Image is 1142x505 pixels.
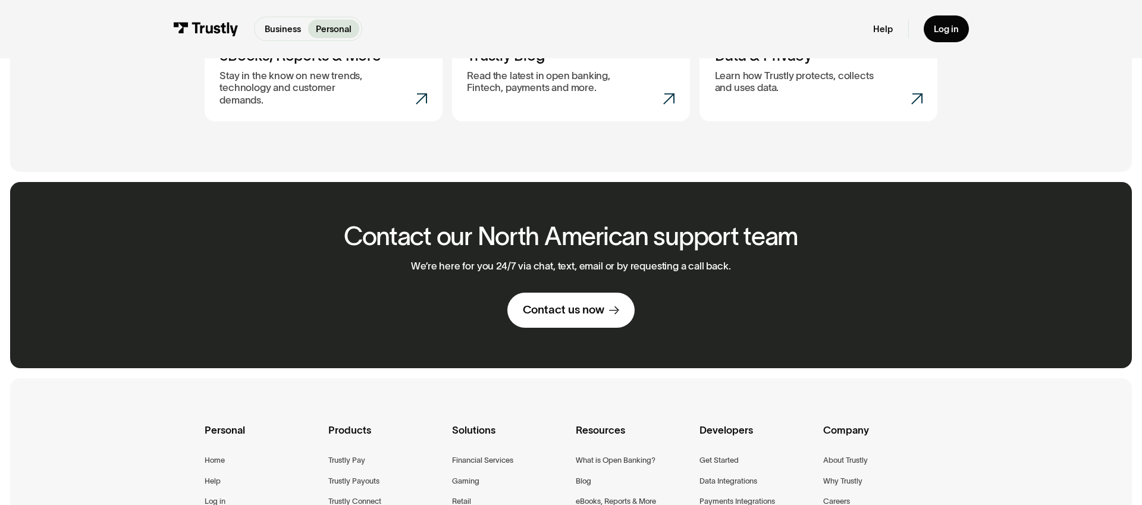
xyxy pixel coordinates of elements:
[934,23,959,34] div: Log in
[257,20,308,38] a: Business
[699,31,937,121] a: Data & PrivacyLearn how Trustly protects, collects and uses data.
[924,15,969,42] a: Log in
[699,475,757,488] a: Data Integrations
[452,475,479,488] a: Gaming
[873,23,893,34] a: Help
[699,454,739,467] a: Get Started
[328,454,365,467] a: Trustly Pay
[823,422,937,454] div: Company
[823,454,868,467] a: About Trustly
[715,70,876,94] p: Learn how Trustly protects, collects and uses data.
[411,260,730,272] p: We’re here for you 24/7 via chat, text, email or by requesting a call back.
[205,31,443,121] a: eBooks, Reports & MoreStay in the know on new trends, technology and customer demands.
[523,303,604,318] div: Contact us now
[328,422,443,454] div: Products
[576,454,655,467] a: What is Open Banking?
[328,475,379,488] a: Trustly Payouts
[344,222,798,250] h2: Contact our North American support team
[576,475,591,488] a: Blog
[452,454,513,467] a: Financial Services
[205,422,319,454] div: Personal
[316,23,352,36] p: Personal
[173,22,239,36] img: Trustly Logo
[467,70,628,94] p: Read the latest in open banking, Fintech, payments and more.
[219,70,380,106] p: Stay in the know on new trends, technology and customer demands.
[308,20,359,38] a: Personal
[507,293,634,328] a: Contact us now
[823,475,862,488] a: Why Trustly
[576,422,690,454] div: Resources
[452,31,690,121] a: Trustly BlogRead the latest in open banking, Fintech, payments and more.
[205,454,225,467] a: Home
[699,422,814,454] div: Developers
[265,23,301,36] p: Business
[205,475,221,488] a: Help
[452,422,566,454] div: Solutions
